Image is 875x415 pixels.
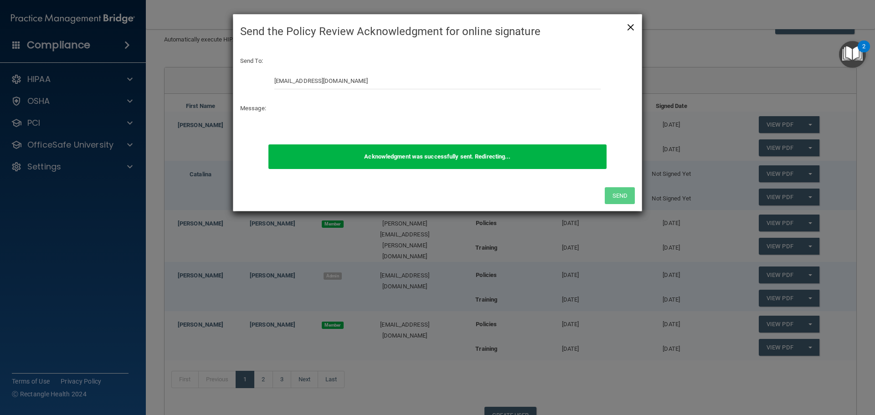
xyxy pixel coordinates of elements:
[240,21,635,41] h4: Send the Policy Review Acknowledgment for online signature
[839,41,866,68] button: Open Resource Center, 2 new notifications
[862,46,865,58] div: 2
[240,56,635,67] p: Send To:
[605,187,635,204] button: Send
[240,103,635,114] p: Message:
[274,72,601,89] input: Email Address
[364,153,510,160] b: Acknowledgment was successfully sent. Redirecting...
[627,17,635,35] span: ×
